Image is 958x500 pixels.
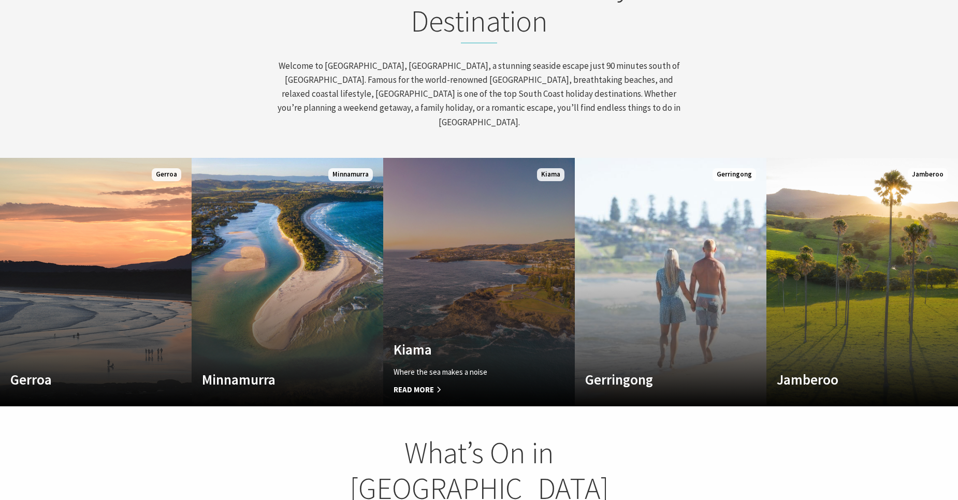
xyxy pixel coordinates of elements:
a: Custom Image Used Minnamurra Minnamurra [192,158,383,406]
h4: Gerroa [10,371,153,388]
p: Where the sea makes a noise [394,366,536,378]
h4: Kiama [394,341,536,358]
span: Read More [394,384,536,396]
span: Minnamurra [328,168,373,181]
span: Gerroa [152,168,181,181]
h4: Jamberoo [777,371,919,388]
h4: Minnamurra [202,371,344,388]
span: Kiama [537,168,564,181]
a: Custom Image Used Kiama Where the sea makes a noise Read More Kiama [383,158,575,406]
span: Gerringong [713,168,756,181]
h4: Gerringong [585,371,728,388]
a: Custom Image Used Gerringong A breath of fresh air Gerringong [575,158,766,406]
p: A breath of fresh air [585,395,728,408]
span: Jamberoo [908,168,948,181]
p: Welcome to [GEOGRAPHIC_DATA], [GEOGRAPHIC_DATA], a stunning seaside escape just 90 minutes south ... [276,59,682,129]
a: Custom Image Used Jamberoo Jamberoo [766,158,958,406]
